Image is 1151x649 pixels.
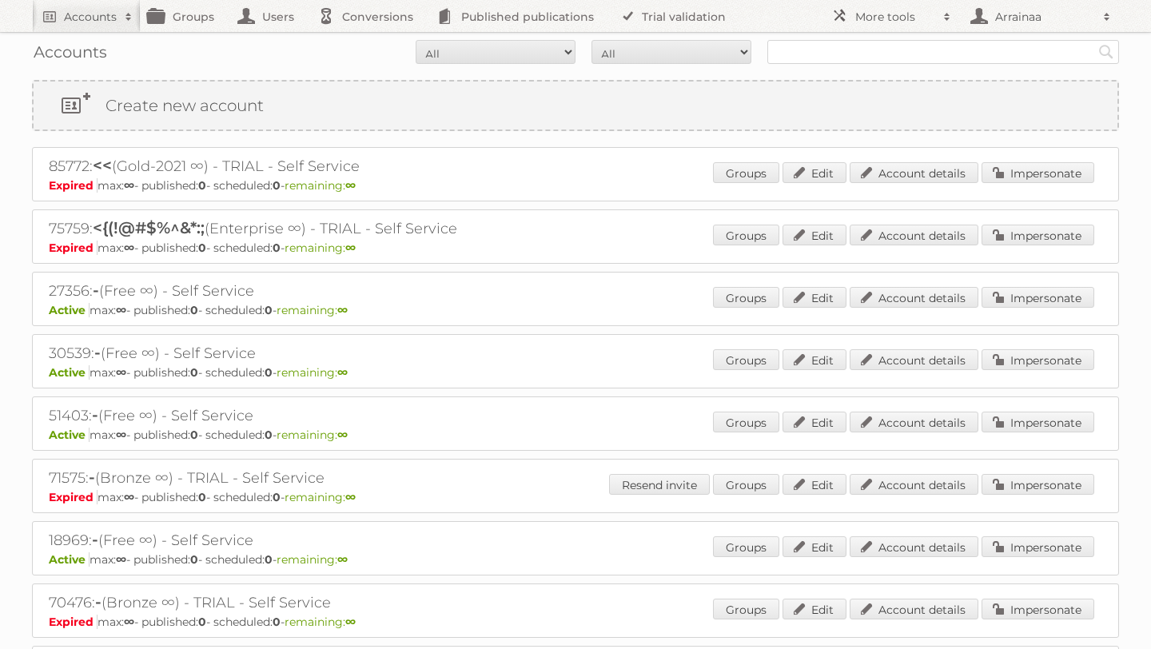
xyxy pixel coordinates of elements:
[190,365,198,380] strong: 0
[49,615,1102,629] p: max: - published: - scheduled: -
[49,615,98,629] span: Expired
[49,552,90,567] span: Active
[49,490,98,504] span: Expired
[49,241,98,255] span: Expired
[198,241,206,255] strong: 0
[124,241,134,255] strong: ∞
[713,349,779,370] a: Groups
[49,365,1102,380] p: max: - published: - scheduled: -
[345,490,356,504] strong: ∞
[277,303,348,317] span: remaining:
[713,599,779,619] a: Groups
[285,490,356,504] span: remaining:
[49,218,608,239] h2: 75759: (Enterprise ∞) - TRIAL - Self Service
[49,592,608,613] h2: 70476: (Bronze ∞) - TRIAL - Self Service
[783,536,846,557] a: Edit
[190,552,198,567] strong: 0
[49,343,608,364] h2: 30539: (Free ∞) - Self Service
[345,178,356,193] strong: ∞
[49,281,608,301] h2: 27356: (Free ∞) - Self Service
[49,303,90,317] span: Active
[713,536,779,557] a: Groups
[850,599,978,619] a: Account details
[783,349,846,370] a: Edit
[337,365,348,380] strong: ∞
[92,405,98,424] span: -
[49,428,90,442] span: Active
[285,615,356,629] span: remaining:
[190,303,198,317] strong: 0
[783,162,846,183] a: Edit
[124,178,134,193] strong: ∞
[850,349,978,370] a: Account details
[783,287,846,308] a: Edit
[982,162,1094,183] a: Impersonate
[982,474,1094,495] a: Impersonate
[64,9,117,25] h2: Accounts
[94,343,101,362] span: -
[273,178,281,193] strong: 0
[850,474,978,495] a: Account details
[285,241,356,255] span: remaining:
[89,468,95,487] span: -
[49,490,1102,504] p: max: - published: - scheduled: -
[49,428,1102,442] p: max: - published: - scheduled: -
[49,303,1102,317] p: max: - published: - scheduled: -
[982,536,1094,557] a: Impersonate
[92,530,98,549] span: -
[93,156,112,175] span: <<
[49,365,90,380] span: Active
[277,552,348,567] span: remaining:
[116,428,126,442] strong: ∞
[124,615,134,629] strong: ∞
[850,412,978,432] a: Account details
[713,412,779,432] a: Groups
[982,287,1094,308] a: Impersonate
[116,303,126,317] strong: ∞
[783,474,846,495] a: Edit
[337,552,348,567] strong: ∞
[49,241,1102,255] p: max: - published: - scheduled: -
[855,9,935,25] h2: More tools
[713,225,779,245] a: Groups
[93,281,99,300] span: -
[273,615,281,629] strong: 0
[49,156,608,177] h2: 85772: (Gold-2021 ∞) - TRIAL - Self Service
[265,303,273,317] strong: 0
[49,530,608,551] h2: 18969: (Free ∞) - Self Service
[345,615,356,629] strong: ∞
[337,303,348,317] strong: ∞
[198,615,206,629] strong: 0
[345,241,356,255] strong: ∞
[783,225,846,245] a: Edit
[783,412,846,432] a: Edit
[265,428,273,442] strong: 0
[982,599,1094,619] a: Impersonate
[982,412,1094,432] a: Impersonate
[49,468,608,488] h2: 71575: (Bronze ∞) - TRIAL - Self Service
[34,82,1117,129] a: Create new account
[609,474,710,495] a: Resend invite
[116,552,126,567] strong: ∞
[277,365,348,380] span: remaining:
[265,552,273,567] strong: 0
[982,225,1094,245] a: Impersonate
[337,428,348,442] strong: ∞
[850,225,978,245] a: Account details
[1094,40,1118,64] input: Search
[982,349,1094,370] a: Impersonate
[116,365,126,380] strong: ∞
[198,178,206,193] strong: 0
[265,365,273,380] strong: 0
[49,405,608,426] h2: 51403: (Free ∞) - Self Service
[713,474,779,495] a: Groups
[49,552,1102,567] p: max: - published: - scheduled: -
[273,241,281,255] strong: 0
[850,536,978,557] a: Account details
[273,490,281,504] strong: 0
[93,218,205,237] span: <{(!@#$%^&*:;
[190,428,198,442] strong: 0
[713,162,779,183] a: Groups
[49,178,1102,193] p: max: - published: - scheduled: -
[124,490,134,504] strong: ∞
